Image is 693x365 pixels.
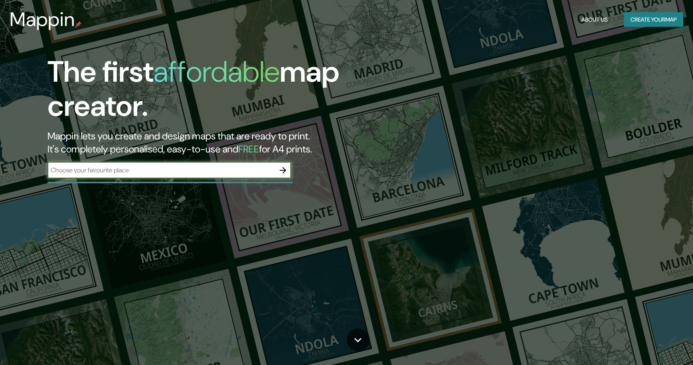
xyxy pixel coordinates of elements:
h2: Mappin lets you create and design maps that are ready to print. It's completely personalised, eas... [47,130,394,156]
h1: affordable [153,53,280,91]
button: About Us [578,12,611,27]
h1: The first map creator. [47,55,394,130]
h3: Mappin [10,8,75,31]
h5: FREE [238,143,259,155]
button: Create yourmap [624,12,683,27]
input: Choose your favourite place [47,165,275,175]
img: mappin-pin [75,21,82,28]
